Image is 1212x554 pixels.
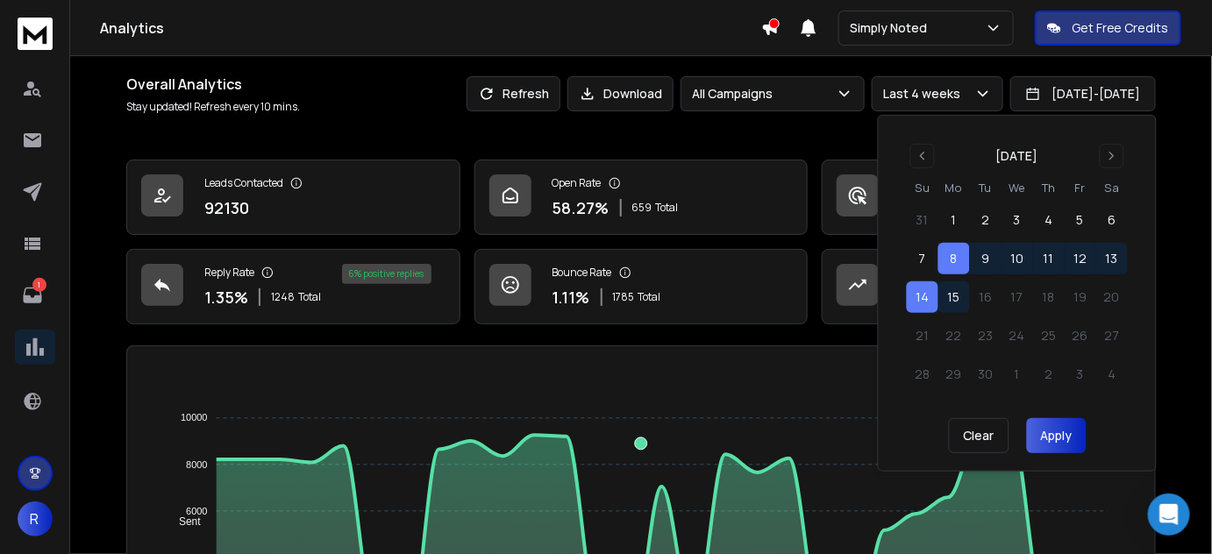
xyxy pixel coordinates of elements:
[553,285,590,309] p: 1.11 %
[186,506,207,516] tspan: 6000
[204,266,254,280] p: Reply Rate
[1033,243,1065,274] button: 11
[204,195,249,220] p: 92130
[907,243,938,274] button: 7
[907,204,938,236] button: 31
[1065,204,1096,236] button: 5
[996,147,1038,165] div: [DATE]
[938,179,970,197] th: Monday
[632,201,652,215] span: 659
[1072,19,1169,37] p: Get Free Credits
[1002,204,1033,236] button: 3
[638,290,661,304] span: Total
[938,281,970,313] button: 15
[850,19,934,37] p: Simply Noted
[1065,179,1096,197] th: Friday
[1010,76,1156,111] button: [DATE]-[DATE]
[474,249,809,324] a: Bounce Rate1.11%1785Total
[910,144,935,168] button: Go to previous month
[1002,243,1033,274] button: 10
[18,18,53,50] img: logo
[948,418,1009,453] button: Clear
[553,266,612,280] p: Bounce Rate
[1096,204,1128,236] button: 6
[822,249,1156,324] a: Opportunities70$31300
[186,459,207,470] tspan: 8000
[1002,179,1033,197] th: Wednesday
[1033,179,1065,197] th: Thursday
[970,179,1002,197] th: Tuesday
[553,176,602,190] p: Open Rate
[126,74,300,95] h1: Overall Analytics
[1148,494,1190,536] div: Open Intercom Messenger
[18,501,53,536] button: R
[567,76,674,111] button: Download
[970,243,1002,274] button: 9
[204,176,283,190] p: Leads Contacted
[271,290,295,304] span: 1248
[1096,243,1128,274] button: 13
[298,290,321,304] span: Total
[126,100,300,114] p: Stay updated! Refresh every 10 mins.
[1026,418,1086,453] button: Apply
[553,195,610,220] p: 58.27 %
[181,413,208,423] tspan: 10000
[907,179,938,197] th: Sunday
[1065,243,1096,274] button: 12
[204,285,248,309] p: 1.35 %
[100,18,761,39] h1: Analytics
[822,160,1156,235] a: Click Rate0.18%2Total
[474,160,809,235] a: Open Rate58.27%659Total
[938,204,970,236] button: 1
[907,281,938,313] button: 14
[692,85,780,103] p: All Campaigns
[1096,179,1128,197] th: Saturday
[603,85,662,103] p: Download
[15,278,50,313] a: 1
[656,201,679,215] span: Total
[342,264,431,284] div: 6 % positive replies
[467,76,560,111] button: Refresh
[126,160,460,235] a: Leads Contacted92130
[1035,11,1181,46] button: Get Free Credits
[1033,204,1065,236] button: 4
[166,515,201,528] span: Sent
[883,85,967,103] p: Last 4 weeks
[32,278,46,292] p: 1
[938,243,970,274] button: 8
[613,290,635,304] span: 1785
[503,85,549,103] p: Refresh
[1100,144,1124,168] button: Go to next month
[970,204,1002,236] button: 2
[126,249,460,324] a: Reply Rate1.35%1248Total6% positive replies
